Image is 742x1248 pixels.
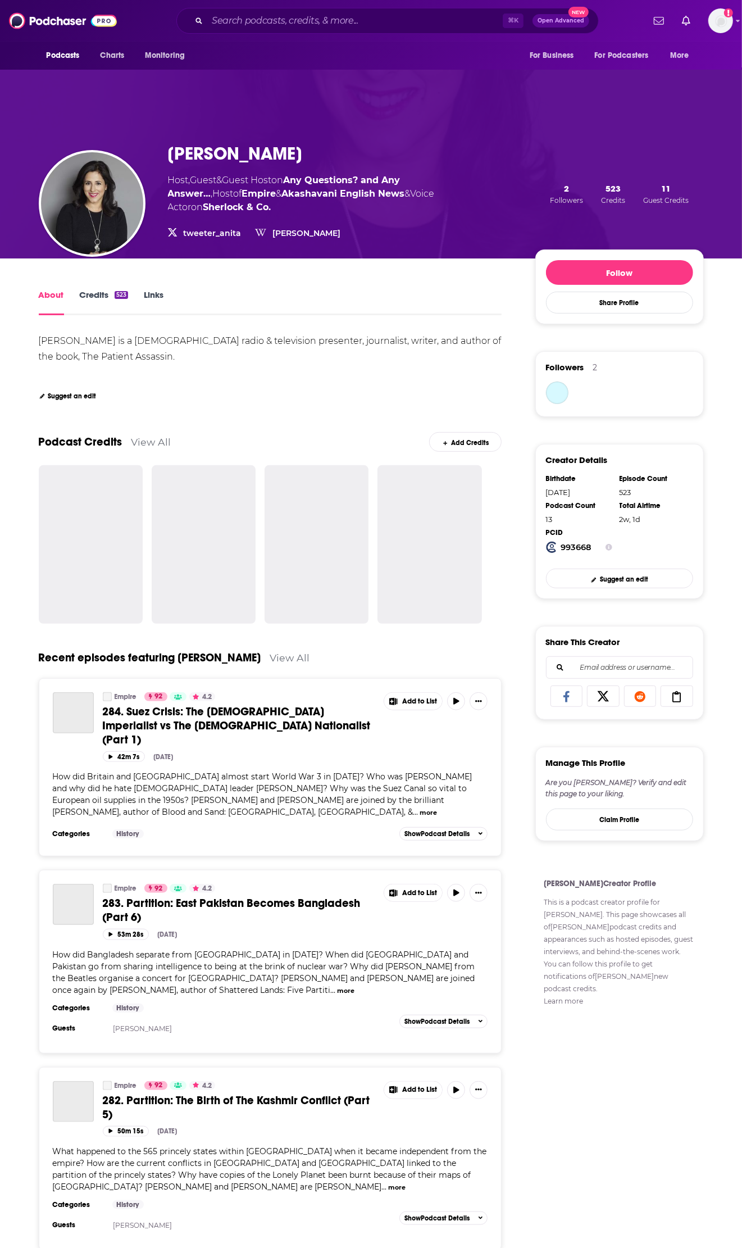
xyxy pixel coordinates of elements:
[222,175,272,185] span: Guest Host
[546,542,557,553] img: Podchaser Creator ID logo
[382,1182,387,1192] span: ...
[649,11,668,30] a: Show notifications dropdown
[544,997,584,1005] a: Show additional information
[158,931,177,938] div: [DATE]
[184,228,242,238] a: tweeter_anita
[158,1127,177,1135] div: [DATE]
[103,705,371,747] span: 284. Suez Crisis: The [DEMOGRAPHIC_DATA] Imperialist vs The [DEMOGRAPHIC_DATA] Nationalist (Part 1)
[388,1183,406,1192] button: more
[402,1086,437,1094] span: Add to List
[155,883,163,895] span: 92
[53,772,472,817] span: How did Britain and [GEOGRAPHIC_DATA] almost start World War 3 in [DATE]? Who was [PERSON_NAME] a...
[384,1082,443,1099] button: Show More Button
[39,392,97,400] a: Suggest an edit
[189,692,215,701] button: 4.2
[168,175,189,185] span: Host
[80,289,128,315] a: Credits523
[103,884,112,893] a: Empire
[144,1081,167,1090] a: 92
[546,292,693,314] button: Share Profile
[661,183,671,194] span: 11
[113,1024,172,1033] a: [PERSON_NAME]
[546,455,608,465] h3: Creator Details
[544,896,695,1008] p: This is a podcast creator profile for . This page showcases all of [PERSON_NAME] podcast credits ...
[640,183,692,205] button: 11Guest Credits
[53,884,94,925] a: 283. Partition: East Pakistan Becomes Bangladesh (Part 6)
[564,183,569,194] span: 2
[93,45,131,66] a: Charts
[708,8,733,33] img: User Profile
[606,542,612,553] button: Show Info
[41,152,143,255] a: Anita Anand
[53,1081,94,1122] a: 282. Partition: The Birth of The Kashmir Conflict (Part 5)
[47,48,80,63] span: Podcasts
[522,45,588,66] button: open menu
[176,8,599,34] div: Search podcasts, credits, & more...
[155,691,163,702] span: 92
[708,8,733,33] span: Logged in as itang
[598,183,629,205] a: 523Credits
[470,692,488,710] button: Show More Button
[404,1214,470,1222] span: Show Podcast Details
[144,692,167,701] a: 92
[620,501,686,510] div: Total Airtime
[154,753,174,761] div: [DATE]
[593,362,598,373] div: 2
[402,889,437,897] span: Add to List
[103,896,376,924] a: 283. Partition: East Pakistan Becomes Bangladesh (Part 6)
[546,362,584,373] span: Followers
[137,45,199,66] button: open menu
[53,1200,103,1209] h3: Categories
[217,175,222,185] span: &
[546,474,612,483] div: Birthdate
[168,175,400,199] span: on
[550,686,583,707] a: Share on Facebook
[538,18,584,24] span: Open Advanced
[189,175,190,185] span: ,
[546,260,693,285] button: Follow
[115,884,137,893] a: Empire
[203,202,271,212] a: Sherlock & Co.
[620,474,686,483] div: Episode Count
[190,175,217,185] span: Guest
[101,48,125,63] span: Charts
[103,1126,149,1137] button: 50m 15s
[103,896,361,924] span: 283. Partition: East Pakistan Becomes Bangladesh (Part 6)
[420,808,437,818] button: more
[624,686,657,707] a: Share on Reddit
[270,652,310,664] a: View All
[546,777,693,800] div: Are you [PERSON_NAME]? Verify and edit this page to your liking.
[384,884,443,901] button: Show More Button
[39,435,122,449] a: Podcast Credits
[103,1093,376,1122] a: 282. Partition: The Birth of The Kashmir Conflict (Part 5)
[530,48,574,63] span: For Business
[677,11,695,30] a: Show notifications dropdown
[587,686,620,707] a: Share on X/Twitter
[276,188,282,199] span: &
[39,651,261,665] a: Recent episodes featuring [PERSON_NAME]
[546,809,693,831] button: Claim Profile
[595,48,649,63] span: For Podcasters
[189,1081,215,1090] button: 4.2
[53,1024,103,1033] h3: Guests
[384,693,443,710] button: Show More Button
[337,986,354,996] button: more
[546,637,620,647] h3: Share This Creator
[546,488,612,497] div: [DATE]
[547,183,586,205] button: 2Followers
[331,985,336,995] span: ...
[405,188,411,199] span: &
[39,335,504,362] div: [PERSON_NAME] is a [DEMOGRAPHIC_DATA] radio & television presenter, journalist, writer, and autho...
[503,13,524,28] span: ⌘ K
[112,1004,144,1013] a: History
[168,175,400,199] a: Any Questions? and Any Answers?
[724,8,733,17] svg: Add a profile image
[402,697,437,706] span: Add to List
[155,1080,163,1091] span: 92
[532,14,589,28] button: Open AdvancedNew
[103,705,376,747] a: 284. Suez Crisis: The [DEMOGRAPHIC_DATA] Imperialist vs The [DEMOGRAPHIC_DATA] Nationalist (Part 1)
[670,48,689,63] span: More
[39,45,94,66] button: open menu
[620,488,686,497] div: 523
